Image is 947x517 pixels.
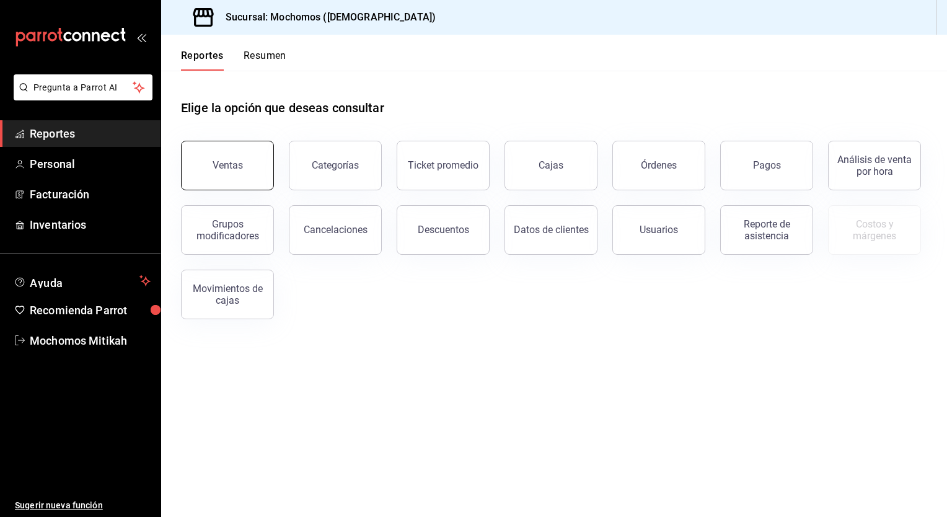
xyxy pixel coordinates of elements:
[612,141,705,190] button: Órdenes
[216,10,436,25] h3: Sucursal: Mochomos ([DEMOGRAPHIC_DATA])
[30,302,151,319] span: Recomienda Parrot
[244,50,286,71] button: Resumen
[408,159,478,171] div: Ticket promedio
[33,81,133,94] span: Pregunta a Parrot AI
[213,159,243,171] div: Ventas
[640,224,678,236] div: Usuarios
[189,283,266,306] div: Movimientos de cajas
[720,141,813,190] button: Pagos
[397,141,490,190] button: Ticket promedio
[15,499,151,512] span: Sugerir nueva función
[304,224,368,236] div: Cancelaciones
[514,224,589,236] div: Datos de clientes
[189,218,266,242] div: Grupos modificadores
[539,159,563,171] div: Cajas
[136,32,146,42] button: open_drawer_menu
[30,125,151,142] span: Reportes
[181,270,274,319] button: Movimientos de cajas
[9,90,152,103] a: Pregunta a Parrot AI
[720,205,813,255] button: Reporte de asistencia
[181,205,274,255] button: Grupos modificadores
[181,141,274,190] button: Ventas
[181,99,384,117] h1: Elige la opción que deseas consultar
[30,186,151,203] span: Facturación
[728,218,805,242] div: Reporte de asistencia
[181,50,224,71] button: Reportes
[312,159,359,171] div: Categorías
[753,159,781,171] div: Pagos
[828,141,921,190] button: Análisis de venta por hora
[504,141,597,190] button: Cajas
[612,205,705,255] button: Usuarios
[641,159,677,171] div: Órdenes
[30,332,151,349] span: Mochomos Mitikah
[289,205,382,255] button: Cancelaciones
[30,273,134,288] span: Ayuda
[836,154,913,177] div: Análisis de venta por hora
[828,205,921,255] button: Contrata inventarios para ver este reporte
[418,224,469,236] div: Descuentos
[30,216,151,233] span: Inventarios
[397,205,490,255] button: Descuentos
[504,205,597,255] button: Datos de clientes
[181,50,286,71] div: navigation tabs
[836,218,913,242] div: Costos y márgenes
[14,74,152,100] button: Pregunta a Parrot AI
[289,141,382,190] button: Categorías
[30,156,151,172] span: Personal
